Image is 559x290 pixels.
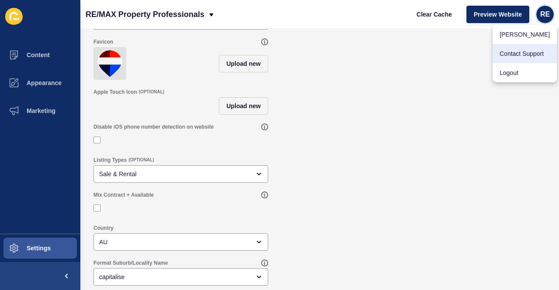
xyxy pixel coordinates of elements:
[226,59,261,68] span: Upload new
[417,10,452,19] span: Clear Cache
[93,157,127,164] label: Listing Types
[93,268,268,286] div: open menu
[493,44,557,63] a: Contact Support
[128,157,154,163] span: (OPTIONAL)
[493,25,557,44] a: [PERSON_NAME]
[493,63,557,82] a: Logout
[226,102,261,110] span: Upload new
[86,3,204,25] p: RE/MAX Property Professionals
[93,259,168,266] label: Format Suburb/Locality Name
[466,6,529,23] button: Preview Website
[93,89,137,96] label: Apple Touch Icon
[219,55,268,72] button: Upload new
[95,49,124,78] img: 33eeb05ad19803a513c916d65c24b98b.png
[139,89,164,95] span: (OPTIONAL)
[93,225,114,232] label: Country
[540,10,550,19] span: RE
[409,6,459,23] button: Clear Cache
[93,123,214,130] label: Disable iOS phone number detection on website
[93,38,113,45] label: Favicon
[93,191,154,198] label: Mix Contract + Available
[474,10,522,19] span: Preview Website
[219,97,268,115] button: Upload new
[93,233,268,251] div: open menu
[93,165,268,183] div: open menu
